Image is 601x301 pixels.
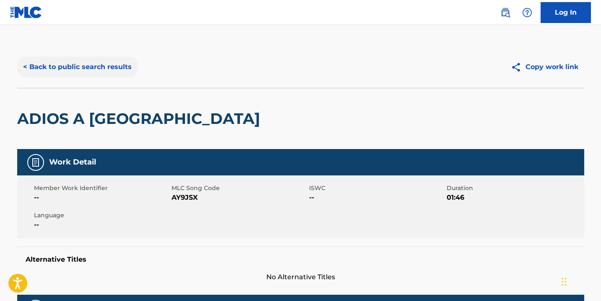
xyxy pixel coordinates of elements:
[559,261,601,301] iframe: Chat Widget
[31,157,41,167] img: Work Detail
[49,157,96,167] h5: Work Detail
[172,184,307,193] span: MLC Song Code
[500,8,510,18] img: search
[447,184,582,193] span: Duration
[17,109,264,128] h2: ADIOS A [GEOGRAPHIC_DATA]
[505,57,584,77] button: Copy work link
[34,220,169,230] span: --
[541,2,591,23] a: Log In
[34,193,169,203] span: --
[447,193,582,203] span: 01:46
[17,272,584,282] span: No Alternative Titles
[522,8,532,18] img: help
[172,193,307,203] span: AY9JSX
[309,193,445,203] span: --
[497,4,514,21] a: Public Search
[309,184,445,193] span: ISWC
[511,62,526,72] img: Copy work link
[10,6,42,18] img: MLC Logo
[519,4,536,21] div: Help
[34,211,169,220] span: Language
[34,184,169,193] span: Member Work Identifier
[17,57,138,77] button: < Back to public search results
[26,255,576,264] h5: Alternative Titles
[562,269,567,294] div: Drag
